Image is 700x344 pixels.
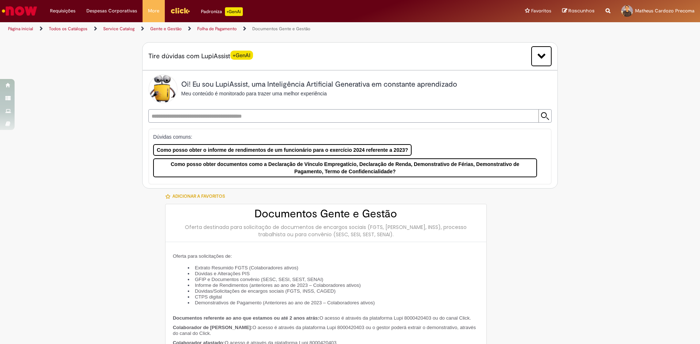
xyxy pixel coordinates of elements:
[635,8,695,14] span: Matheus Cardozo Precoma
[319,315,471,321] span: O acesso é através da plataforma Lupi 8000420403 ou do canal Click.
[173,325,252,330] span: Colaborador de [PERSON_NAME]:
[195,271,249,276] span: Dúvidas e Alterações PIS
[181,80,457,88] h2: Oi! Eu sou LupiAssist, uma Inteligência Artificial Generativa em constante aprendizado
[538,110,551,122] input: Submit
[49,26,87,32] a: Todos os Catálogos
[195,282,361,288] span: Informe de Rendimentos (anteriores ao ano de 2023 – Colaboradores ativos)
[195,277,323,282] span: GFIP e Documentos convênio (SESC, SESI, SEST, SENAI)
[173,253,232,259] span: Oferta para solicitações de:
[173,224,479,238] div: Oferta destinada para solicitação de documentos de encargos sociais (FGTS, [PERSON_NAME], INSS), ...
[195,294,222,300] span: CTPS digital
[195,288,335,294] span: Dúvidas/Solicitações de encargos sociais (FGTS, INSS, CAGED)
[201,7,243,16] div: Padroniza
[562,8,595,15] a: Rascunhos
[197,26,237,32] a: Folha de Pagamento
[230,51,253,60] span: +GenAI
[181,91,327,96] span: Meu conteúdo é monitorado para trazer uma melhor experiência
[165,189,229,204] button: Adicionar a Favoritos
[8,26,33,32] a: Página inicial
[252,26,310,32] a: Documentos Gente e Gestão
[150,26,182,32] a: Gente e Gestão
[225,7,243,16] p: +GenAi
[153,133,537,141] p: Dúvidas comuns:
[50,7,75,15] span: Requisições
[170,5,190,16] img: click_logo_yellow_360x200.png
[172,194,225,199] span: Adicionar a Favoritos
[173,208,479,220] h2: Documentos Gente e Gestão
[568,7,595,14] span: Rascunhos
[148,74,178,103] img: Lupi
[173,315,319,321] span: Documentos referente ao ano que estamos ou até 2 anos atrás:
[195,265,298,270] span: Extrato Resumido FGTS (Colaboradores ativos)
[86,7,137,15] span: Despesas Corporativas
[148,52,253,61] span: Tire dúvidas com LupiAssist
[195,300,374,305] span: Demonstrativos de Pagamento (Anteriores ao ano de 2023 – Colaboradores ativos)
[173,325,476,336] span: O acesso é através da plataforma Lupi 8000420403 ou o gestor poderá extrair o demonstrativo, atra...
[103,26,135,32] a: Service Catalog
[148,7,159,15] span: More
[5,22,461,36] ul: Trilhas de página
[153,144,412,156] button: Como posso obter o informe de rendimentos de um funcionário para o exercício 2024 referente a 2023?
[1,4,38,18] img: ServiceNow
[153,158,537,177] button: Como posso obter documentos como a Declaração de Vínculo Empregatício, Declaração de Renda, Demon...
[531,7,551,15] span: Favoritos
